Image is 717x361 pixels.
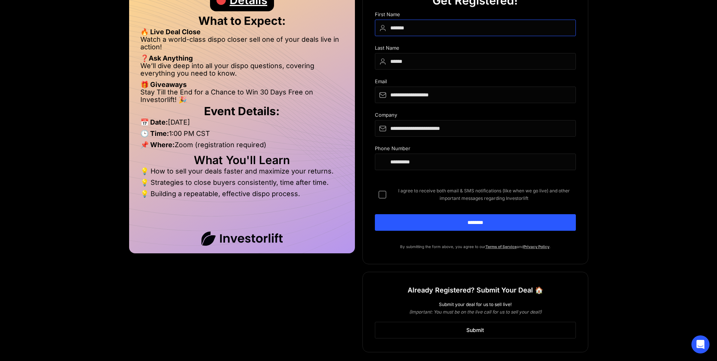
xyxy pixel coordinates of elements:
[392,187,576,202] span: I agree to receive both email & SMS notifications (like when we go live) and other important mess...
[140,141,175,149] strong: 📌 Where:
[691,335,709,353] div: Open Intercom Messenger
[375,45,576,53] div: Last Name
[140,129,169,137] strong: 🕒 Time:
[375,12,576,243] form: DIspo Day Main Form
[140,119,344,130] li: [DATE]
[408,283,543,297] h1: Already Registered? Submit Your Deal 🏠
[409,309,542,315] em: (Important: You must be on the live call for us to sell your deal!)
[140,179,344,190] li: 💡 Strategies to close buyers consistently, time after time.
[140,54,193,62] strong: ❓Ask Anything
[140,190,344,198] li: 💡 Building a repeatable, effective dispo process.
[140,130,344,141] li: 1:00 PM CST
[486,244,517,249] a: Terms of Service
[140,156,344,164] h2: What You'll Learn
[140,88,344,104] li: Stay Till the End for a Chance to Win 30 Days Free on Investorlift! 🎉
[375,243,576,250] p: By submitting the form above, you agree to our and .
[375,322,576,338] a: Submit
[375,12,576,20] div: First Name
[140,168,344,179] li: 💡 How to sell your deals faster and maximize your returns.
[524,244,550,249] a: Privacy Policy
[140,118,168,126] strong: 📅 Date:
[140,81,187,88] strong: 🎁 Giveaways
[140,62,344,81] li: We’ll dive deep into all your dispo questions, covering everything you need to know.
[140,28,201,36] strong: 🔥 Live Deal Close
[375,146,576,154] div: Phone Number
[140,36,344,55] li: Watch a world-class dispo closer sell one of your deals live in action!
[375,79,576,87] div: Email
[140,141,344,152] li: Zoom (registration required)
[375,112,576,120] div: Company
[375,301,576,308] div: Submit your deal for us to sell live!
[198,14,286,27] strong: What to Expect:
[204,104,280,118] strong: Event Details:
